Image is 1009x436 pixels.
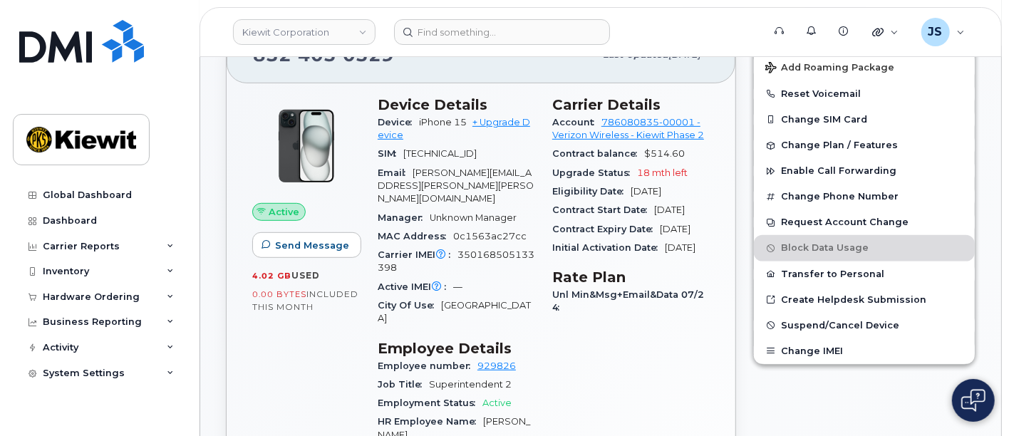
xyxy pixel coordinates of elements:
span: [DATE] [631,186,661,197]
div: Quicklinks [862,18,909,46]
span: Employment Status [378,398,482,408]
button: Change Plan / Features [754,133,975,158]
span: [DATE] [660,224,690,234]
button: Add Roaming Package [754,52,975,81]
img: Open chat [961,389,985,412]
span: HR Employee Name [378,416,483,427]
span: Employee number [378,360,477,371]
span: 0c1563ac27cc [453,231,527,242]
button: Send Message [252,232,361,258]
span: Active [269,205,299,219]
span: Contract Expiry Date [552,224,660,234]
span: Suspend/Cancel Device [781,320,899,331]
span: Manager [378,212,430,223]
span: Unknown Manager [430,212,517,223]
span: City Of Use [378,300,441,311]
span: Initial Activation Date [552,242,665,253]
span: Carrier IMEI [378,249,457,260]
span: Enable Call Forwarding [781,166,896,177]
span: Last updated [603,49,668,60]
span: SIM [378,148,403,159]
a: Create Helpdesk Submission [754,287,975,313]
span: Active IMEI [378,281,453,292]
a: Kiewit Corporation [233,19,376,45]
h3: Device Details [378,96,535,113]
button: Suspend/Cancel Device [754,313,975,338]
h3: Rate Plan [552,269,710,286]
h3: Employee Details [378,340,535,357]
span: [TECHNICAL_ID] [403,148,477,159]
span: Unl Min&Msg+Email&Data 07/24 [552,289,704,313]
span: [DATE] [654,204,685,215]
span: used [291,270,320,281]
span: MAC Address [378,231,453,242]
span: Account [552,117,601,128]
button: Block Data Usage [754,235,975,261]
img: iPhone_15_Black.png [264,103,349,189]
span: Contract Start Date [552,204,654,215]
span: JS [928,24,943,41]
span: [DATE] [668,49,700,60]
span: 4.02 GB [252,271,291,281]
span: Upgrade Status [552,167,637,178]
span: — [453,281,462,292]
span: [PERSON_NAME][EMAIL_ADDRESS][PERSON_NAME][PERSON_NAME][DOMAIN_NAME] [378,167,534,204]
span: 18 mth left [637,167,688,178]
button: Request Account Change [754,209,975,235]
span: [DATE] [665,242,695,253]
span: $514.60 [644,148,685,159]
span: Device [378,117,419,128]
span: Eligibility Date [552,186,631,197]
button: Transfer to Personal [754,261,975,287]
span: [GEOGRAPHIC_DATA] [378,300,531,323]
button: Change SIM Card [754,107,975,133]
span: Send Message [275,239,349,252]
span: 0.00 Bytes [252,289,306,299]
span: Change Plan / Features [781,140,898,151]
button: Enable Call Forwarding [754,158,975,184]
span: Email [378,167,413,178]
a: 929826 [477,360,516,371]
div: Jenna Savard [911,18,975,46]
h3: Carrier Details [552,96,710,113]
span: Job Title [378,379,429,390]
span: Active [482,398,512,408]
span: Contract balance [552,148,644,159]
button: Change Phone Number [754,184,975,209]
span: Add Roaming Package [765,62,894,76]
span: Superintendent 2 [429,379,512,390]
span: iPhone 15 [419,117,467,128]
button: Reset Voicemail [754,81,975,107]
button: Change IMEI [754,338,975,364]
a: 786080835-00001 - Verizon Wireless - Kiewit Phase 2 [552,117,704,140]
input: Find something... [394,19,610,45]
span: included this month [252,289,358,312]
